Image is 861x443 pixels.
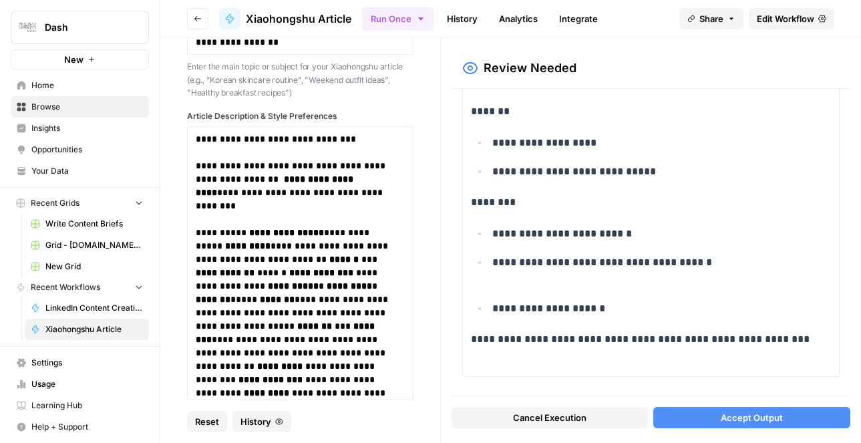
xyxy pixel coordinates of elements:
a: Edit Workflow [749,8,834,29]
span: Settings [31,357,143,369]
button: Run Once [362,7,434,30]
span: Learning Hub [31,400,143,412]
span: New Grid [45,261,143,273]
h2: Review Needed [484,59,576,78]
span: Cancel Execution [513,411,586,424]
span: History [240,415,271,428]
span: Edit Workflow [757,12,814,25]
span: Feedback [462,393,840,406]
p: Enter the main topic or subject for your Xiaohongshu article (e.g., "Korean skincare routine", "W... [187,60,413,100]
a: Browse [11,96,149,118]
button: Share [679,8,743,29]
a: Home [11,75,149,96]
a: Your Data [11,160,149,182]
span: Usage [31,378,143,390]
button: Help + Support [11,416,149,438]
span: LinkedIn Content Creation [45,302,143,314]
a: Write Content Briefs [25,213,149,235]
span: Recent Grids [31,197,79,209]
span: Opportunities [31,144,143,156]
button: Workspace: Dash [11,11,149,44]
span: Home [31,80,143,92]
span: Help + Support [31,421,143,433]
span: New [64,53,83,66]
span: Reset [195,415,219,428]
a: New Grid [25,256,149,277]
img: Dash Logo [15,15,39,39]
span: Recent Workflows [31,281,100,293]
span: Your Data [31,165,143,177]
span: Accept Output [721,411,783,424]
label: Article Description & Style Preferences [187,110,413,122]
span: Write Content Briefs [45,218,143,230]
button: Accept Output [653,407,850,428]
a: Learning Hub [11,395,149,416]
a: Xiaohongshu Article [219,8,351,29]
a: Settings [11,352,149,374]
a: Usage [11,374,149,395]
button: Recent Workflows [11,277,149,297]
span: Browse [31,101,143,113]
span: Share [699,12,723,25]
a: Opportunities [11,139,149,160]
a: Integrate [551,8,606,29]
span: Insights [31,122,143,134]
button: Recent Grids [11,193,149,213]
span: Xiaohongshu Article [246,11,351,27]
a: Analytics [491,8,546,29]
a: History [439,8,486,29]
span: Dash [45,21,126,34]
button: History [232,411,291,432]
button: Cancel Execution [452,407,649,428]
a: Xiaohongshu Article [25,319,149,340]
a: Insights [11,118,149,139]
span: Xiaohongshu Article [45,323,143,335]
button: New [11,49,149,69]
span: Grid - [DOMAIN_NAME] Blog [45,239,143,251]
a: LinkedIn Content Creation [25,297,149,319]
a: Grid - [DOMAIN_NAME] Blog [25,235,149,256]
button: Reset [187,411,227,432]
